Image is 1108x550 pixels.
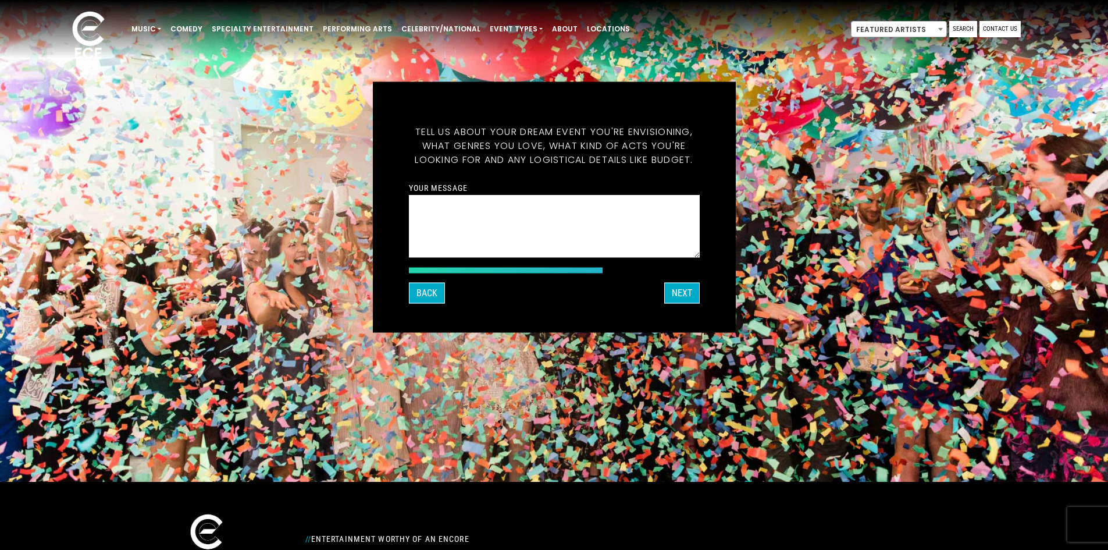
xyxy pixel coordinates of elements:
span: // [305,534,311,544]
a: Music [127,19,166,39]
a: Contact Us [979,21,1021,37]
a: About [547,19,582,39]
span: Featured Artists [852,22,946,38]
a: Event Types [485,19,547,39]
span: Featured Artists [851,21,947,37]
button: Next [664,282,700,303]
a: Search [949,21,977,37]
label: Your message [409,182,468,193]
a: Locations [582,19,635,39]
a: Performing Arts [318,19,397,39]
h5: Tell us about your dream event you're envisioning, what genres you love, what kind of acts you're... [409,111,700,180]
a: Specialty Entertainment [207,19,318,39]
a: Celebrity/National [397,19,485,39]
div: Entertainment Worthy of an Encore [298,530,682,548]
img: ece_new_logo_whitev2-1.png [59,8,117,65]
a: Comedy [166,19,207,39]
button: Back [409,282,445,303]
